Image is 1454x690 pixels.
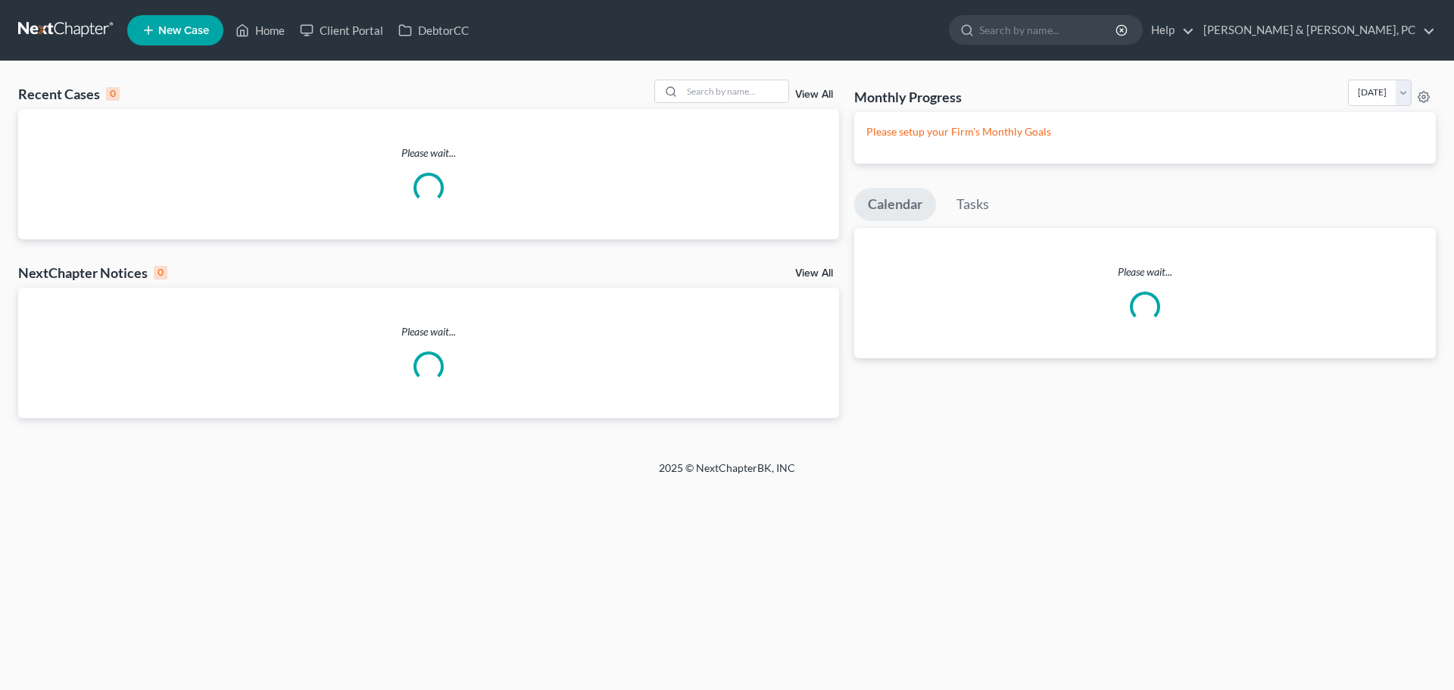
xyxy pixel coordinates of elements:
[18,324,839,339] p: Please wait...
[292,17,391,44] a: Client Portal
[18,145,839,161] p: Please wait...
[854,188,936,221] a: Calendar
[854,88,962,106] h3: Monthly Progress
[18,85,120,103] div: Recent Cases
[943,188,1003,221] a: Tasks
[854,264,1436,279] p: Please wait...
[391,17,476,44] a: DebtorCC
[154,266,167,279] div: 0
[18,264,167,282] div: NextChapter Notices
[295,461,1159,488] div: 2025 © NextChapterBK, INC
[158,25,209,36] span: New Case
[795,89,833,100] a: View All
[1144,17,1194,44] a: Help
[795,268,833,279] a: View All
[228,17,292,44] a: Home
[682,80,788,102] input: Search by name...
[866,124,1424,139] p: Please setup your Firm's Monthly Goals
[979,16,1118,44] input: Search by name...
[1196,17,1435,44] a: [PERSON_NAME] & [PERSON_NAME], PC
[106,87,120,101] div: 0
